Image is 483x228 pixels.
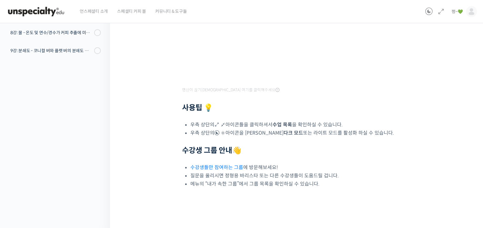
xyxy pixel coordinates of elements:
[284,130,303,136] b: 다크 모드
[190,180,414,188] li: 메뉴의 “내가 속한 그룹”에서 그룹 목록을 확인하실 수 있습니다.
[10,29,92,36] div: 8강: 물 - 온도 및 연수/경수가 커피 추출에 미치는 영향
[94,186,102,191] span: 설정
[452,9,463,14] span: 쩡~💚
[10,47,92,54] div: 9강: 분쇄도 - 코니컬 버와 플랫 버의 분쇄도 차이는 왜 추출 결과물에 영향을 미치는가
[190,121,414,129] li: 우측 상단의 아이콘들을 클릭하셔서 을 확인하실 수 있습니다.
[190,172,414,180] li: 질문을 올리시면 정형용 바리스타 또는 다른 수강생들이 도움드릴 겁니다.
[2,177,40,193] a: 홈
[79,177,117,193] a: 설정
[190,129,414,137] li: 우측 상단의 아이콘을 [PERSON_NAME] 또는 라이트 모드를 활성화 하실 수 있습니다.
[190,163,414,172] li: 에 방문해보세요!
[190,164,243,171] a: 수강생들만 참여하는 그룹
[19,186,23,191] span: 홈
[273,121,292,128] b: 수업 목록
[182,146,414,155] h2: 👋
[56,187,63,192] span: 대화
[40,177,79,193] a: 대화
[182,103,213,112] strong: 사용팁 💡
[182,88,280,92] span: 영상이 끊기[DEMOGRAPHIC_DATA] 여기를 클릭해주세요
[182,146,232,155] strong: 수강생 그룹 안내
